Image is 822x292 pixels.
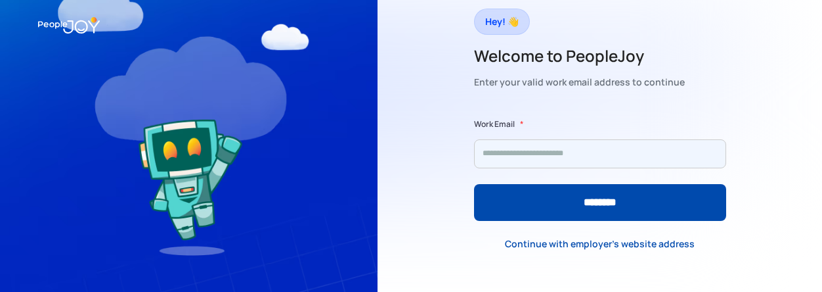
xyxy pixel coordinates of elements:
div: Hey! 👋 [485,12,519,31]
label: Work Email [474,118,515,131]
a: Continue with employer's website address [494,231,705,258]
form: Form [474,118,726,221]
div: Continue with employer's website address [505,237,695,251]
div: Enter your valid work email address to continue [474,73,685,91]
h2: Welcome to PeopleJoy [474,45,685,66]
